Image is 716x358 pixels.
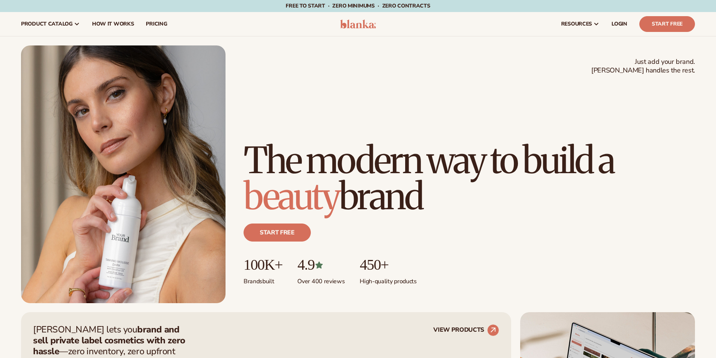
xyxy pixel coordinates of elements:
span: resources [561,21,592,27]
a: Start free [244,224,311,242]
span: Just add your brand. [PERSON_NAME] handles the rest. [591,57,695,75]
span: How It Works [92,21,134,27]
p: Brands built [244,273,282,285]
span: LOGIN [612,21,627,27]
strong: brand and sell private label cosmetics with zero hassle [33,323,185,357]
h1: The modern way to build a brand [244,142,695,214]
p: 4.9 [297,257,345,273]
span: pricing [146,21,167,27]
a: Start Free [639,16,695,32]
a: pricing [140,12,173,36]
img: logo [340,20,376,29]
p: 100K+ [244,257,282,273]
a: VIEW PRODUCTS [433,324,499,336]
p: 450+ [360,257,416,273]
p: High-quality products [360,273,416,285]
span: beauty [244,174,339,219]
p: Over 400 reviews [297,273,345,285]
a: resources [555,12,605,36]
span: Free to start · ZERO minimums · ZERO contracts [286,2,430,9]
a: product catalog [15,12,86,36]
a: LOGIN [605,12,633,36]
img: Female holding tanning mousse. [21,45,226,303]
a: How It Works [86,12,140,36]
span: product catalog [21,21,73,27]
